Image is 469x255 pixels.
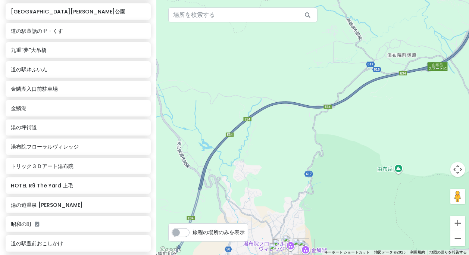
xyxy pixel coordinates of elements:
[450,189,465,204] button: 地図上にペグマンを落として、ストリートビューを開きます
[293,238,309,255] div: 金鱗湖入口前駐車場
[450,231,465,246] button: ズームアウト
[283,235,299,251] div: 湯布院フローラルヴィレッジ
[11,240,63,247] font: 道の駅豊前おこしかけ
[410,250,425,254] a: 利用規約
[11,201,83,209] font: 湯の迫温泉 [PERSON_NAME]
[168,7,318,22] input: 場所を検索する
[11,143,79,150] font: 湯布院フローラルヴィレッジ
[272,239,289,255] div: 湯の坪街道
[11,105,26,112] font: 金鱗湖
[11,220,32,228] font: 昭和の町
[11,8,125,15] font: [GEOGRAPHIC_DATA][PERSON_NAME]公園
[324,250,370,255] button: キーボード反対
[158,245,183,255] a: Google マップでこの地域を開きます（新しいウィンドウが開きます）
[11,182,73,189] font: HOTEL R9 The Yard 上毛
[429,250,467,254] a: 地図の誤りを報告する
[450,216,465,231] button: ズームイン
[374,250,406,254] font: 地図データ ©2025
[11,124,37,131] font: 湯の坪街道
[11,85,58,93] font: 金鱗湖入口前駐車場
[450,162,465,177] button: 地図のカメラ コントロール
[193,228,245,236] font: 旅程の場所のみを表示
[11,46,47,54] font: 九重“夢”大吊橋
[11,162,74,170] font: トリック３Ｄアート湯布院
[11,66,47,73] font: 道の駅ゆふいん
[11,27,63,35] font: 道の駅童話の里・くす
[158,245,183,255] img: グーグル
[35,221,39,227] i: 旅程に追加されました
